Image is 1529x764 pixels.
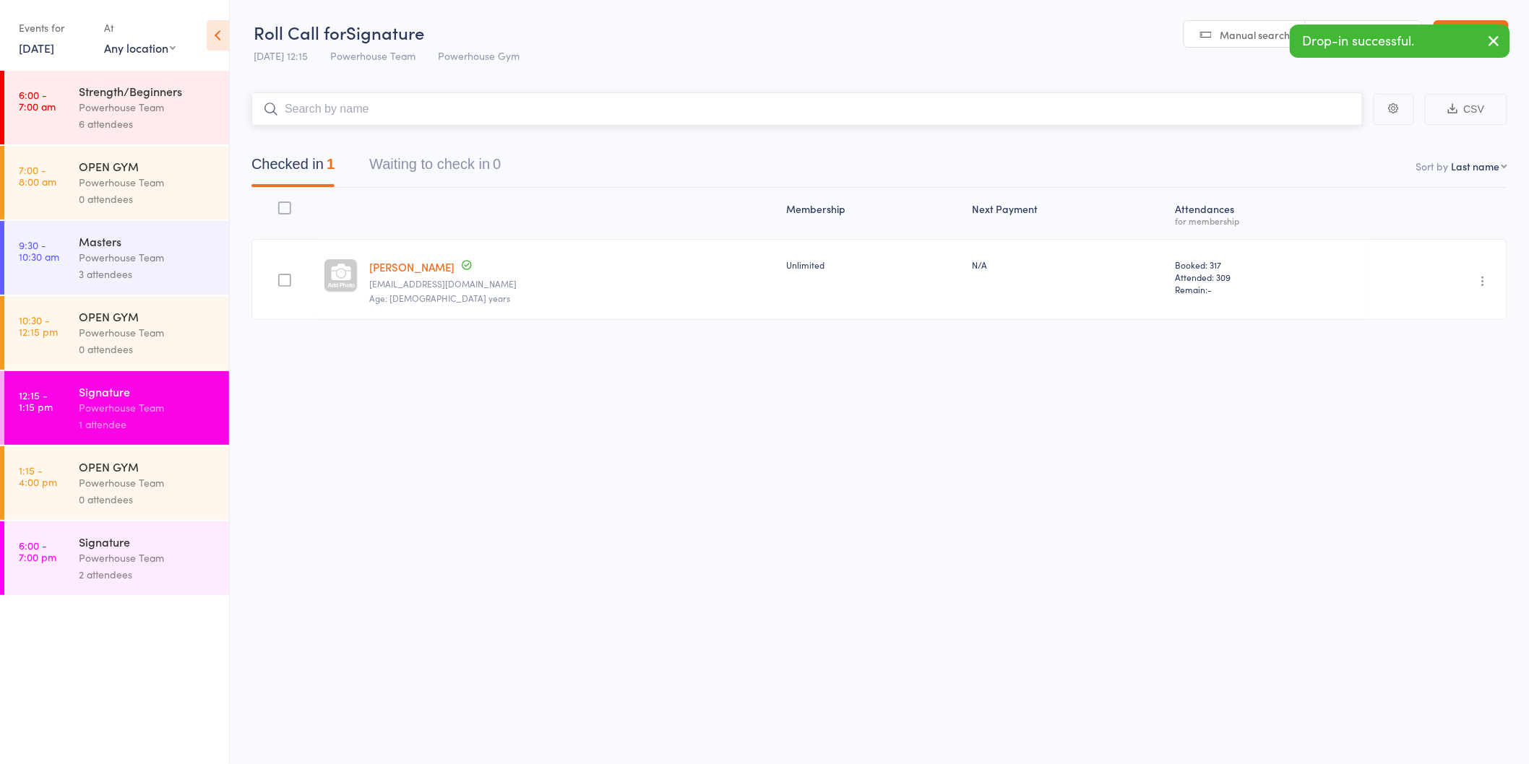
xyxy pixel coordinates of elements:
span: Remain: [1176,283,1364,295]
span: - [1208,283,1213,295]
button: CSV [1425,94,1507,125]
input: Search by name [251,92,1363,126]
a: 6:00 -7:00 amStrength/BeginnersPowerhouse Team6 attendees [4,71,229,144]
div: Any location [104,40,176,56]
div: Powerhouse Team [79,399,217,416]
div: Powerhouse Team [79,99,217,116]
div: for membership [1176,216,1364,225]
div: 1 [327,156,335,172]
div: 0 attendees [79,191,217,207]
button: Waiting to check in0 [369,149,501,187]
div: 2 attendees [79,566,217,583]
a: 1:15 -4:00 pmOPEN GYMPowerhouse Team0 attendees [4,446,229,520]
span: [DATE] 12:15 [254,48,308,63]
div: Membership [780,194,966,233]
time: 1:15 - 4:00 pm [19,464,57,487]
label: Sort by [1416,159,1449,173]
a: Exit roll call [1434,20,1509,49]
div: 0 attendees [79,341,217,357]
div: 0 attendees [79,491,217,508]
div: Strength/Beginners [79,83,217,99]
a: 9:30 -10:30 amMastersPowerhouse Team3 attendees [4,221,229,295]
div: Masters [79,233,217,249]
a: 6:00 -7:00 pmSignaturePowerhouse Team2 attendees [4,521,229,595]
span: Powerhouse Gym [438,48,520,63]
div: Signature [79,383,217,399]
a: 7:00 -8:00 amOPEN GYMPowerhouse Team0 attendees [4,146,229,220]
span: Roll Call for [254,20,346,44]
div: Unlimited [786,259,960,271]
div: OPEN GYM [79,158,217,174]
time: 12:15 - 1:15 pm [19,389,53,412]
div: Powerhouse Team [79,249,217,266]
div: Atten­dances [1170,194,1369,233]
time: 7:00 - 8:00 am [19,164,56,187]
div: Last name [1452,159,1500,173]
span: Signature [346,20,424,44]
button: Checked in1 [251,149,335,187]
time: 9:30 - 10:30 am [19,239,59,262]
time: 10:30 - 12:15 pm [19,314,58,337]
div: 6 attendees [79,116,217,132]
div: 3 attendees [79,266,217,282]
div: OPEN GYM [79,459,217,474]
div: N/A [973,259,1164,271]
span: Booked: 317 [1176,259,1364,271]
span: Attended: 309 [1176,271,1364,283]
div: Powerhouse Team [79,550,217,566]
div: OPEN GYM [79,308,217,324]
a: 12:15 -1:15 pmSignaturePowerhouse Team1 attendee [4,371,229,445]
a: [PERSON_NAME] [369,259,455,274]
div: Powerhouse Team [79,174,217,191]
time: 6:00 - 7:00 am [19,89,56,112]
div: Events for [19,16,90,40]
div: Drop-in successful. [1290,25,1510,58]
span: Powerhouse Team [330,48,415,63]
a: 10:30 -12:15 pmOPEN GYMPowerhouse Team0 attendees [4,296,229,370]
div: 0 [493,156,501,172]
span: Age: [DEMOGRAPHIC_DATA] years [369,292,510,304]
div: Powerhouse Team [79,474,217,491]
span: Manual search [1220,27,1291,42]
div: Next Payment [967,194,1170,233]
small: powerhousephysio@gmail.com [369,279,775,289]
div: Powerhouse Team [79,324,217,341]
a: [DATE] [19,40,54,56]
div: Signature [79,534,217,550]
div: 1 attendee [79,416,217,433]
time: 6:00 - 7:00 pm [19,539,56,563]
div: At [104,16,176,40]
